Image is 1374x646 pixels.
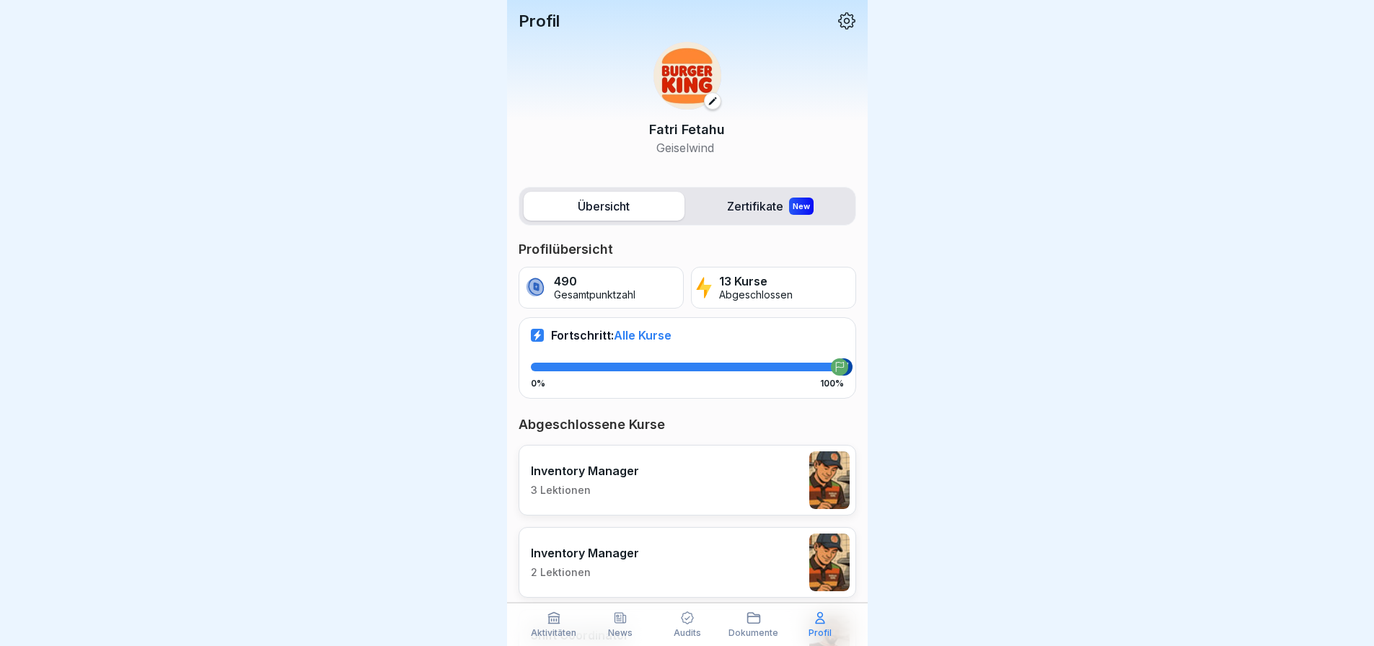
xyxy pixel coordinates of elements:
[653,42,721,110] img: w2f18lwxr3adf3talrpwf6id.png
[614,328,671,342] span: Alle Kurse
[531,628,576,638] p: Aktivitäten
[519,527,856,598] a: Inventory Manager2 Lektionen
[524,275,547,300] img: coin.svg
[690,192,851,221] label: Zertifikate
[551,328,671,342] p: Fortschritt:
[649,120,725,139] p: Fatri Fetahu
[809,628,832,638] p: Profil
[531,464,639,478] p: Inventory Manager
[519,416,856,433] p: Abgeschlossene Kurse
[531,484,639,497] p: 3 Lektionen
[554,289,635,301] p: Gesamtpunktzahl
[608,628,633,638] p: News
[524,192,684,221] label: Übersicht
[719,289,793,301] p: Abgeschlossen
[809,534,850,591] img: o1h5p6rcnzw0lu1jns37xjxx.png
[696,275,713,300] img: lightning.svg
[519,12,560,30] p: Profil
[728,628,778,638] p: Dokumente
[674,628,701,638] p: Audits
[809,451,850,509] img: o1h5p6rcnzw0lu1jns37xjxx.png
[789,198,814,215] div: New
[531,566,639,579] p: 2 Lektionen
[531,379,545,389] p: 0%
[820,379,844,389] p: 100%
[531,546,639,560] p: Inventory Manager
[554,275,635,288] p: 490
[519,445,856,516] a: Inventory Manager3 Lektionen
[519,241,856,258] p: Profilübersicht
[649,139,725,156] p: Geiselwind
[719,275,793,288] p: 13 Kurse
